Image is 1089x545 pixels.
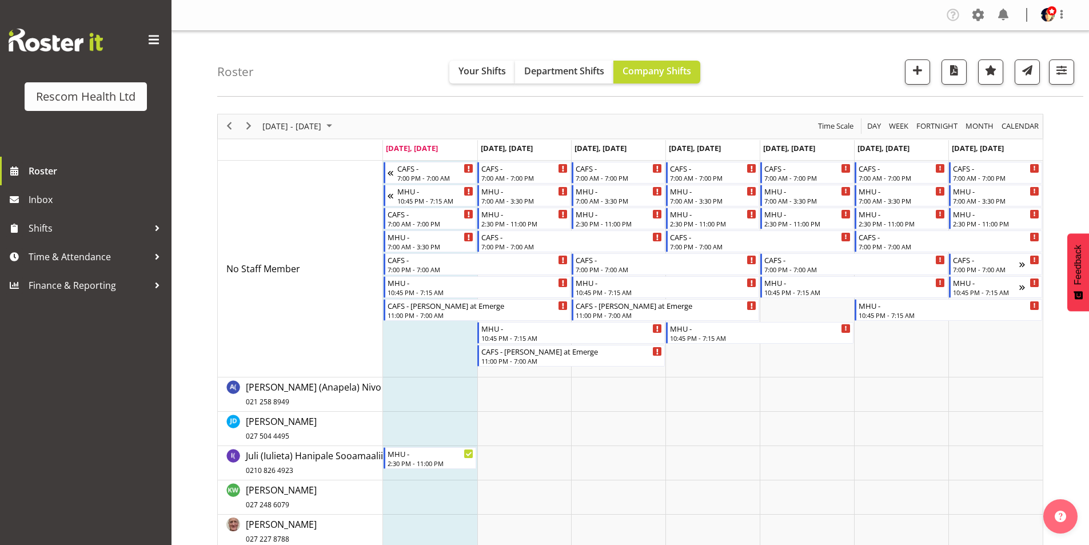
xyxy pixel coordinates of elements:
div: No Staff Member"s event - MHU - Begin From Saturday, October 11, 2025 at 7:00:00 AM GMT+13:00 End... [855,185,948,206]
a: [PERSON_NAME]027 248 6079 [246,483,317,511]
span: [PERSON_NAME] [246,415,317,441]
img: Rosterit website logo [9,29,103,51]
div: 7:00 PM - 7:00 AM [953,265,1019,274]
div: Juli (Iulieta) Hanipale Sooamaalii"s event - MHU - Begin From Monday, October 6, 2025 at 2:30:00 ... [384,447,477,469]
div: 7:00 AM - 3:30 PM [953,196,1039,205]
div: MHU - [481,208,568,220]
div: CAFS - [764,254,945,265]
div: 2:30 PM - 11:00 PM [576,219,662,228]
span: 0210 826 4923 [246,466,293,475]
span: [DATE], [DATE] [763,143,815,153]
div: No Staff Member"s event - CAFS - Begin From Wednesday, October 8, 2025 at 7:00:00 AM GMT+13:00 En... [572,162,665,184]
div: No Staff Member"s event - MHU - Begin From Friday, October 10, 2025 at 10:45:00 PM GMT+13:00 Ends... [760,276,948,298]
span: Feedback [1073,245,1083,285]
div: CAFS - [953,254,1019,265]
div: CAFS - [576,162,662,174]
button: Add a new shift [905,59,930,85]
a: [PERSON_NAME]027 504 4495 [246,415,317,442]
button: Send a list of all shifts for the selected filtered period to all rostered employees. [1015,59,1040,85]
div: MHU - [388,277,568,288]
div: No Staff Member"s event - CAFS - Lance at Emerge Begin From Tuesday, October 7, 2025 at 11:00:00 ... [477,345,665,367]
span: [PERSON_NAME] [246,518,317,544]
div: 10:45 PM - 7:15 AM [953,288,1019,297]
div: No Staff Member"s event - MHU - Begin From Sunday, October 12, 2025 at 2:30:00 PM GMT+13:00 Ends ... [949,208,1042,229]
button: Department Shifts [515,61,613,83]
span: [DATE], [DATE] [386,143,438,153]
td: Juli (Iulieta) Hanipale Sooamaalii resource [218,446,383,480]
span: 027 248 6079 [246,500,289,510]
div: 7:00 PM - 7:00 AM [397,173,474,182]
div: 7:00 PM - 7:00 AM [859,242,1039,251]
div: MHU - [397,185,474,197]
button: Time Scale [816,119,856,133]
div: No Staff Member"s event - MHU - Begin From Thursday, October 9, 2025 at 2:30:00 PM GMT+13:00 Ends... [666,208,759,229]
span: 027 227 8788 [246,534,289,544]
img: lisa-averill4ed0ba207759471a3c7c9c0bc18f64d8.png [1041,8,1055,22]
div: 7:00 AM - 7:00 PM [576,173,662,182]
div: MHU - [953,185,1039,197]
h4: Roster [217,65,254,78]
div: 10:45 PM - 7:15 AM [388,288,568,297]
div: 7:00 AM - 7:00 PM [859,173,945,182]
div: 10:45 PM - 7:15 AM [764,288,945,297]
span: 027 504 4495 [246,431,289,441]
div: MHU - [764,208,851,220]
img: help-xxl-2.png [1055,511,1066,522]
div: No Staff Member"s event - MHU - Begin From Sunday, October 12, 2025 at 10:45:00 PM GMT+13:00 Ends... [949,276,1042,298]
span: Company Shifts [623,65,691,77]
div: No Staff Member"s event - MHU - Begin From Sunday, October 12, 2025 at 7:00:00 AM GMT+13:00 Ends ... [949,185,1042,206]
div: 10:45 PM - 7:15 AM [576,288,756,297]
div: MHU - [481,323,662,334]
div: 10:45 PM - 7:15 AM [859,311,1039,320]
div: 10:45 PM - 7:15 AM [397,196,474,205]
div: MHU - [670,185,756,197]
div: No Staff Member"s event - MHU - Begin From Thursday, October 9, 2025 at 10:45:00 PM GMT+13:00 End... [666,322,853,344]
div: No Staff Member"s event - MHU - Begin From Saturday, October 11, 2025 at 2:30:00 PM GMT+13:00 End... [855,208,948,229]
div: CAFS - [764,162,851,174]
div: No Staff Member"s event - MHU - Begin From Wednesday, October 8, 2025 at 7:00:00 AM GMT+13:00 End... [572,185,665,206]
a: No Staff Member [226,262,300,276]
div: 7:00 PM - 7:00 AM [670,242,851,251]
a: [PERSON_NAME]027 227 8788 [246,518,317,545]
span: [DATE], [DATE] [481,143,533,153]
button: Timeline Day [865,119,883,133]
span: Inbox [29,191,166,208]
button: Month [1000,119,1041,133]
span: Fortnight [915,119,959,133]
span: Time Scale [817,119,855,133]
div: No Staff Member"s event - CAFS - Begin From Monday, October 6, 2025 at 7:00:00 PM GMT+13:00 Ends ... [384,253,571,275]
div: 7:00 PM - 7:00 AM [388,265,568,274]
div: 2:30 PM - 11:00 PM [481,219,568,228]
div: No Staff Member"s event - CAFS - Begin From Thursday, October 9, 2025 at 7:00:00 AM GMT+13:00 End... [666,162,759,184]
div: No Staff Member"s event - MHU - Begin From Friday, October 10, 2025 at 2:30:00 PM GMT+13:00 Ends ... [760,208,853,229]
div: 11:00 PM - 7:00 AM [576,311,756,320]
div: 11:00 PM - 7:00 AM [388,311,568,320]
span: [DATE], [DATE] [857,143,910,153]
div: CAFS - [PERSON_NAME] at Emerge [388,300,568,311]
div: No Staff Member"s event - MHU - Begin From Saturday, October 11, 2025 at 10:45:00 PM GMT+13:00 En... [855,299,1042,321]
div: MHU - [576,185,662,197]
div: CAFS - [PERSON_NAME] at Emerge [576,300,756,311]
div: CAFS - [859,231,1039,242]
div: MHU - [576,208,662,220]
button: Previous [222,119,237,133]
span: [DATE], [DATE] [952,143,1004,153]
div: CAFS - [388,254,568,265]
span: Juli (Iulieta) Hanipale Sooamaalii [246,449,383,476]
div: 7:00 AM - 3:30 PM [388,242,474,251]
div: 7:00 AM - 3:30 PM [670,196,756,205]
div: 7:00 AM - 3:30 PM [576,196,662,205]
div: No Staff Member"s event - MHU - Begin From Tuesday, October 7, 2025 at 2:30:00 PM GMT+13:00 Ends ... [477,208,571,229]
div: CAFS - [576,254,756,265]
div: MHU - [953,277,1019,288]
div: 10:45 PM - 7:15 AM [481,333,662,343]
button: Next [241,119,257,133]
div: 7:00 AM - 7:00 PM [388,219,474,228]
td: Kaye Wishart resource [218,480,383,515]
div: Rescom Health Ltd [36,88,135,105]
div: CAFS - [PERSON_NAME] at Emerge [481,345,662,357]
span: [PERSON_NAME] (Anapela) Nivo [246,381,381,407]
span: Department Shifts [524,65,604,77]
a: [PERSON_NAME] (Anapela) Nivo021 258 8949 [246,380,381,408]
div: 7:00 AM - 7:00 PM [481,173,568,182]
